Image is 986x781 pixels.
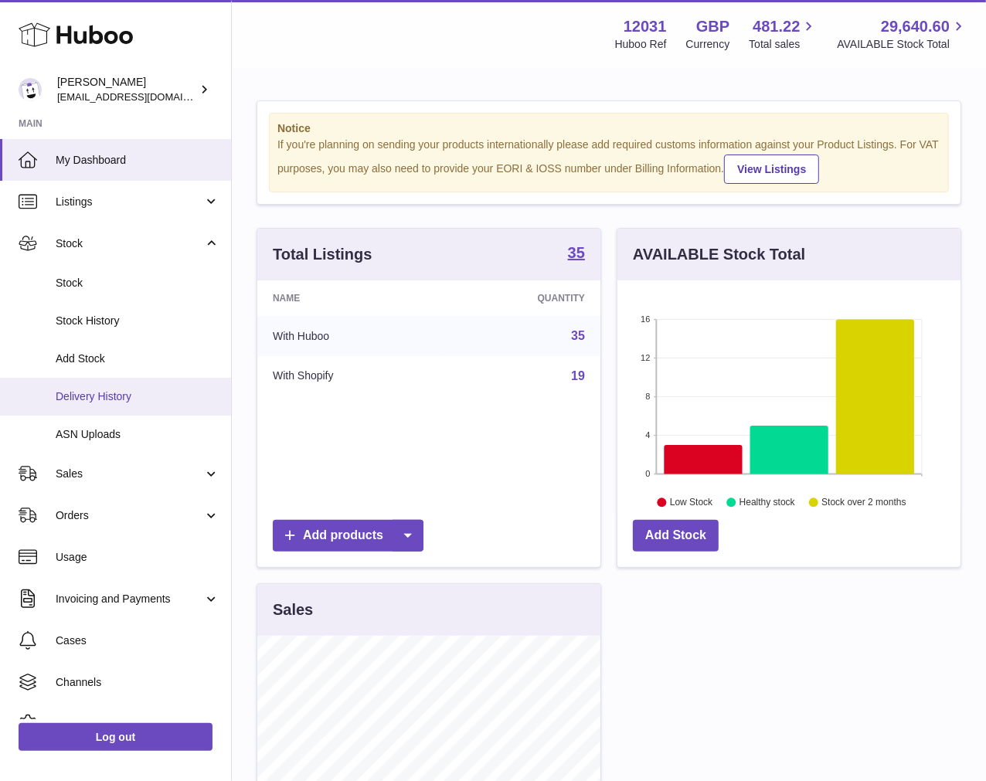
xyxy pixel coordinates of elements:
text: 16 [641,314,650,324]
th: Name [257,280,442,316]
text: 12 [641,353,650,362]
a: Add products [273,520,423,552]
strong: 12031 [624,16,667,37]
div: If you're planning on sending your products internationally please add required customs informati... [277,138,940,184]
text: 8 [645,392,650,401]
span: Add Stock [56,351,219,366]
a: 35 [568,245,585,263]
span: ASN Uploads [56,427,219,442]
span: 481.22 [753,16,800,37]
span: Stock [56,276,219,290]
span: Invoicing and Payments [56,592,203,606]
a: View Listings [724,155,819,184]
a: 35 [571,329,585,342]
text: 4 [645,430,650,440]
div: [PERSON_NAME] [57,75,196,104]
span: Settings [56,717,219,732]
span: Usage [56,550,219,565]
a: 19 [571,369,585,382]
h3: AVAILABLE Stock Total [633,244,805,265]
td: With Shopify [257,356,442,396]
strong: GBP [696,16,729,37]
a: Log out [19,723,212,751]
img: admin@makewellforyou.com [19,78,42,101]
span: Listings [56,195,203,209]
a: 29,640.60 AVAILABLE Stock Total [837,16,967,52]
span: My Dashboard [56,153,219,168]
strong: 35 [568,245,585,260]
span: Total sales [749,37,818,52]
td: With Huboo [257,316,442,356]
span: Stock [56,236,203,251]
span: Cases [56,633,219,648]
span: 29,640.60 [881,16,950,37]
a: 481.22 Total sales [749,16,818,52]
span: [EMAIL_ADDRESS][DOMAIN_NAME] [57,90,227,103]
th: Quantity [442,280,600,316]
a: Add Stock [633,520,719,552]
span: AVAILABLE Stock Total [837,37,967,52]
text: Stock over 2 months [821,497,906,508]
div: Huboo Ref [615,37,667,52]
span: Stock History [56,314,219,328]
h3: Sales [273,599,313,620]
strong: Notice [277,121,940,136]
span: Channels [56,675,219,690]
h3: Total Listings [273,244,372,265]
span: Orders [56,508,203,523]
text: 0 [645,469,650,478]
text: Low Stock [670,497,713,508]
span: Sales [56,467,203,481]
span: Delivery History [56,389,219,404]
text: Healthy stock [739,497,796,508]
div: Currency [686,37,730,52]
